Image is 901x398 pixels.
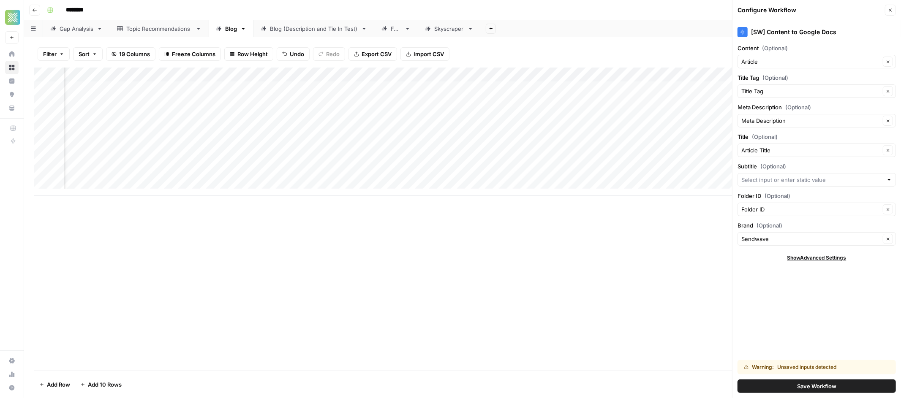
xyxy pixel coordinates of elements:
button: Import CSV [400,47,449,61]
span: Warning: [752,363,774,371]
label: Content [738,44,896,52]
div: Skyscraper [434,24,464,33]
input: Sendwave [741,235,880,243]
span: Row Height [237,50,268,58]
a: Topic Recommendations [110,20,209,37]
button: Row Height [224,47,273,61]
input: Select input or enter static value [741,176,883,184]
span: 19 Columns [119,50,150,58]
div: Unsaved inputs detected [744,363,863,371]
a: Gap Analysis [43,20,110,37]
span: Show Advanced Settings [787,254,847,262]
div: Blog [225,24,237,33]
a: Opportunities [5,88,19,101]
a: Usage [5,368,19,381]
div: Topic Recommendations [126,24,192,33]
span: (Optional) [757,221,782,230]
button: Redo [313,47,345,61]
span: Add Row [47,380,70,389]
a: Blog [209,20,253,37]
a: Your Data [5,101,19,115]
div: [SW] Content to Google Docs [738,27,896,37]
input: Article Title [741,146,880,154]
input: Article [741,57,880,66]
span: Filter [43,50,57,58]
span: Freeze Columns [172,50,215,58]
a: Browse [5,61,19,74]
span: Import CSV [414,50,444,58]
a: FAQ [374,20,418,37]
span: (Optional) [760,162,786,171]
button: Add Row [34,378,75,391]
div: FAQ [391,24,401,33]
label: Title [738,133,896,141]
span: Redo [326,50,340,58]
span: Add 10 Rows [88,380,122,389]
span: Undo [290,50,304,58]
img: Xponent21 Logo [5,10,20,25]
label: Brand [738,221,896,230]
a: Insights [5,74,19,88]
label: Meta Description [738,103,896,111]
label: Folder ID [738,192,896,200]
span: (Optional) [762,73,788,82]
a: Blog (Description and Tie In Test) [253,20,374,37]
button: Help + Support [5,381,19,395]
a: Home [5,47,19,61]
input: Title Tag [741,87,880,95]
span: (Optional) [752,133,778,141]
button: 19 Columns [106,47,155,61]
button: Add 10 Rows [75,378,127,391]
span: (Optional) [785,103,811,111]
span: (Optional) [765,192,790,200]
button: Sort [73,47,103,61]
label: Title Tag [738,73,896,82]
span: (Optional) [762,44,788,52]
input: Folder ID [741,205,880,214]
button: Filter [38,47,70,61]
button: Save Workflow [738,379,896,393]
a: Skyscraper [418,20,481,37]
button: Freeze Columns [159,47,221,61]
a: Settings [5,354,19,368]
button: Workspace: Xponent21 [5,7,19,28]
div: Blog (Description and Tie In Test) [270,24,358,33]
label: Subtitle [738,162,896,171]
div: Gap Analysis [60,24,93,33]
input: Meta Description [741,116,880,125]
button: Undo [277,47,310,61]
span: Sort [79,50,90,58]
span: Save Workflow [797,382,836,390]
span: Export CSV [362,50,392,58]
button: Export CSV [348,47,397,61]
